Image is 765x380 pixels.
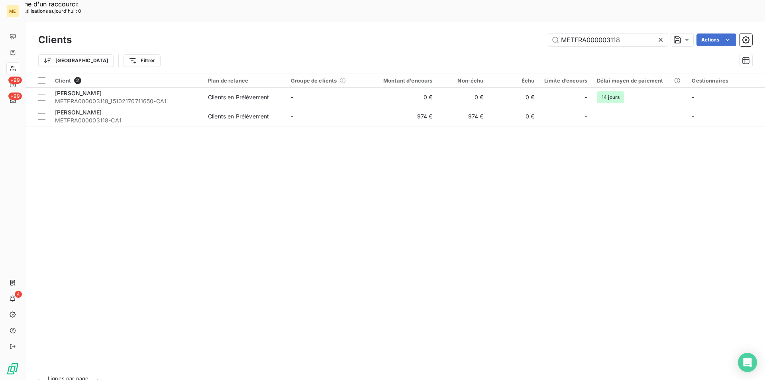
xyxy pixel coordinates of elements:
div: Clients en Prélèvement [208,112,269,120]
span: - [692,113,694,120]
span: +99 [8,77,22,84]
button: [GEOGRAPHIC_DATA] [38,54,114,67]
td: 974 € [437,107,488,126]
span: - [585,112,587,120]
span: +99 [8,93,22,100]
td: 974 € [369,107,437,126]
input: Rechercher [548,33,668,46]
span: - [692,94,694,100]
span: [PERSON_NAME] [55,90,102,96]
div: Délai moyen de paiement [597,77,682,84]
div: Clients en Prélèvement [208,93,269,101]
span: Client [55,77,71,84]
button: Actions [696,33,736,46]
span: 2 [74,77,81,84]
div: Gestionnaires [692,77,765,84]
span: [PERSON_NAME] [55,109,102,116]
div: Plan de relance [208,77,281,84]
img: Logo LeanPay [6,362,19,375]
td: 0 € [488,88,539,107]
span: Groupe de clients [291,77,337,84]
div: Open Intercom Messenger [738,353,757,372]
td: 0 € [369,88,437,107]
span: METFRA000003118-CA1 [55,116,198,124]
h3: Clients [38,33,72,47]
span: METFRA000003118_15102170711650-CA1 [55,97,198,105]
div: Non-échu [442,77,484,84]
div: Limite d’encours [544,77,587,84]
td: 0 € [437,88,488,107]
span: 4 [15,291,22,298]
span: - [585,93,587,101]
td: 0 € [488,107,539,126]
span: - [291,94,293,100]
span: - [291,113,293,120]
button: Filtrer [124,54,160,67]
div: Montant d'encours [374,77,433,84]
div: Échu [493,77,535,84]
span: 14 jours [597,91,624,103]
